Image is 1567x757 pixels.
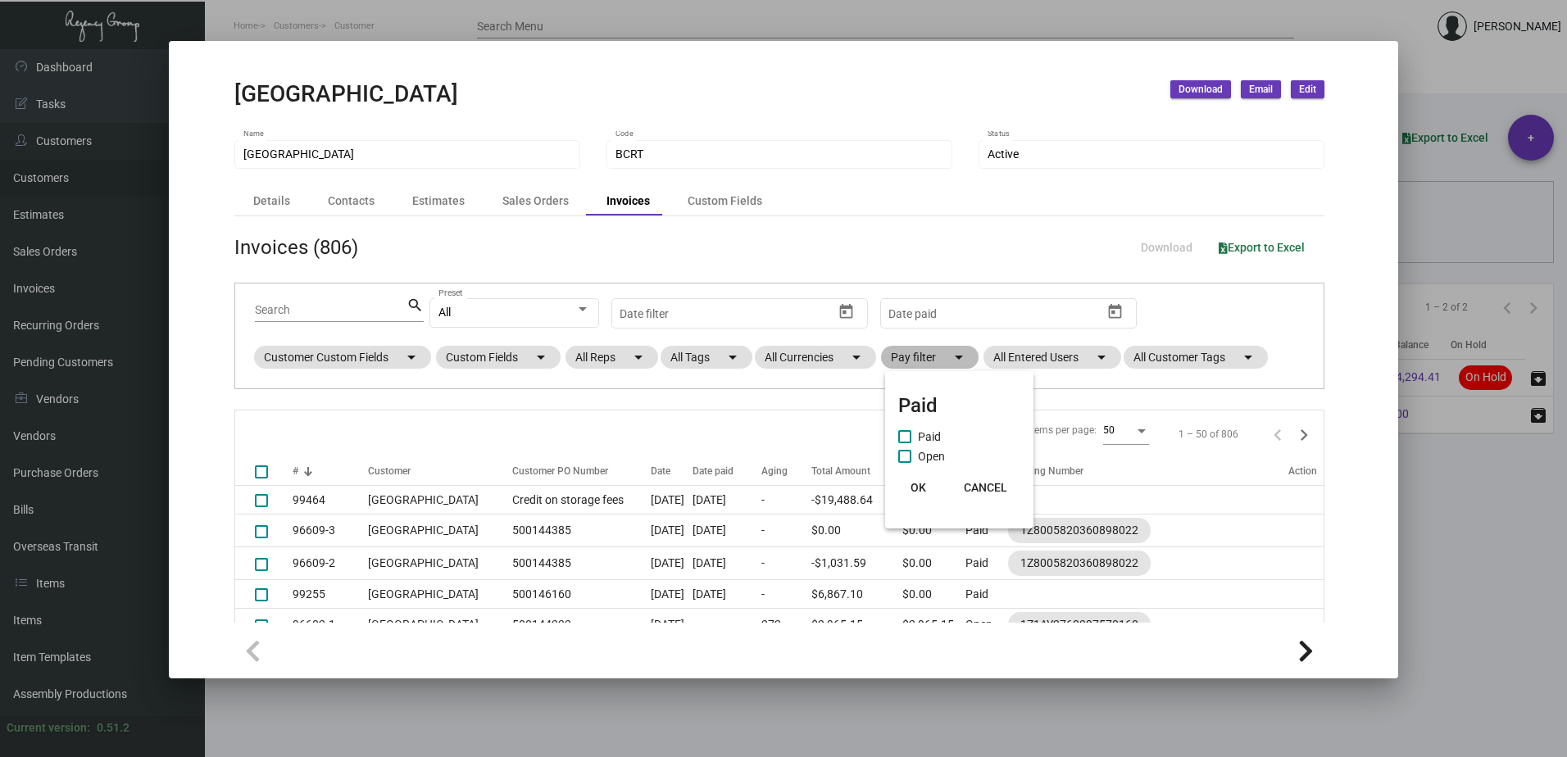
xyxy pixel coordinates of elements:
button: CANCEL [951,473,1020,502]
div: 0.51.2 [97,719,129,737]
button: OK [892,473,944,502]
mat-card-title: Paid [898,391,1020,420]
span: CANCEL [964,481,1007,494]
div: Current version: [7,719,90,737]
span: Open [918,446,945,466]
span: OK [911,481,926,494]
span: Paid [918,427,941,446]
